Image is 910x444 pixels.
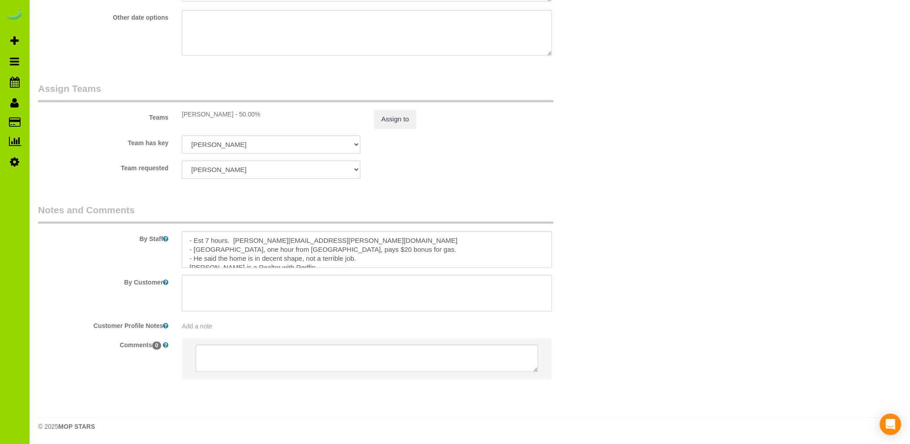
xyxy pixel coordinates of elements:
img: Automaid Logo [5,9,23,22]
button: Assign to [374,110,417,129]
span: 0 [152,341,162,349]
label: By Customer [31,275,175,287]
label: Comments [31,337,175,349]
label: Team has key [31,135,175,147]
strong: MOP STARS [58,423,95,430]
label: Team requested [31,160,175,172]
div: [PERSON_NAME] - 50.00% [182,110,360,119]
label: By Staff [31,231,175,243]
label: Other date options [31,10,175,22]
legend: Assign Teams [38,82,553,102]
legend: Notes and Comments [38,203,553,224]
div: © 2025 [38,422,901,431]
label: Customer Profile Notes [31,318,175,330]
div: Open Intercom Messenger [880,414,901,435]
label: Teams [31,110,175,122]
span: Add a note [182,323,212,330]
